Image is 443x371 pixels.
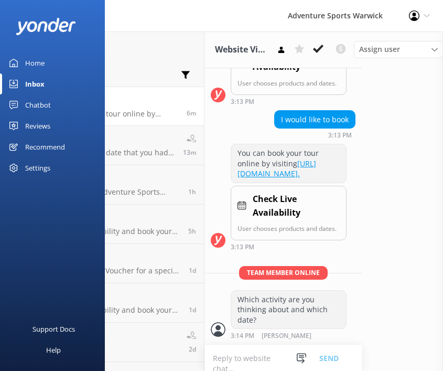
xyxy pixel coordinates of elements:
div: You can book your tour online by visiting [231,144,346,183]
span: Sep 26 2025 12:27pm (UTC +01:00) Europe/London [189,266,196,275]
div: Recommend [25,136,65,157]
div: Help [46,340,61,361]
p: User chooses products and dates. [237,78,340,88]
a: [URL][DOMAIN_NAME]. [237,158,316,179]
strong: 3:14 PM [231,333,254,340]
div: Inbox [25,73,45,94]
span: Sep 25 2025 05:25pm (UTC +01:00) Europe/London [189,305,196,314]
img: yonder-white-logo.png [16,18,76,35]
div: Which activity are you thinking about and which date? [231,291,346,329]
strong: 3:13 PM [328,132,352,139]
span: Assign user [359,44,400,55]
div: Sep 27 2025 03:14pm (UTC +01:00) Europe/London [231,332,347,340]
div: Sep 27 2025 03:13pm (UTC +01:00) Europe/London [231,98,347,105]
strong: 3:13 PM [231,99,254,105]
div: Settings [25,157,50,178]
h3: Website Visitor [215,43,268,57]
div: Sep 27 2025 03:13pm (UTC +01:00) Europe/London [274,131,355,139]
strong: 3:13 PM [231,244,254,250]
span: [PERSON_NAME] [262,333,311,340]
div: Reviews [25,115,50,136]
h4: Check Live Availability [253,193,340,219]
p: User chooses products and dates. [237,224,340,234]
div: Sep 27 2025 03:13pm (UTC +01:00) Europe/London [231,243,347,250]
div: Support Docs [33,319,75,340]
div: I would like to book [275,111,355,129]
span: Sep 27 2025 01:43pm (UTC +01:00) Europe/London [188,187,196,196]
span: Sep 27 2025 03:13pm (UTC +01:00) Europe/London [187,109,196,118]
span: Team member online [239,266,328,279]
div: Home [25,52,45,73]
span: Sep 24 2025 08:03pm (UTC +01:00) Europe/London [189,345,196,354]
div: Chatbot [25,94,51,115]
span: Sep 27 2025 03:06pm (UTC +01:00) Europe/London [183,148,196,157]
span: Sep 27 2025 09:52am (UTC +01:00) Europe/London [188,227,196,236]
div: Assign User [354,41,443,58]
